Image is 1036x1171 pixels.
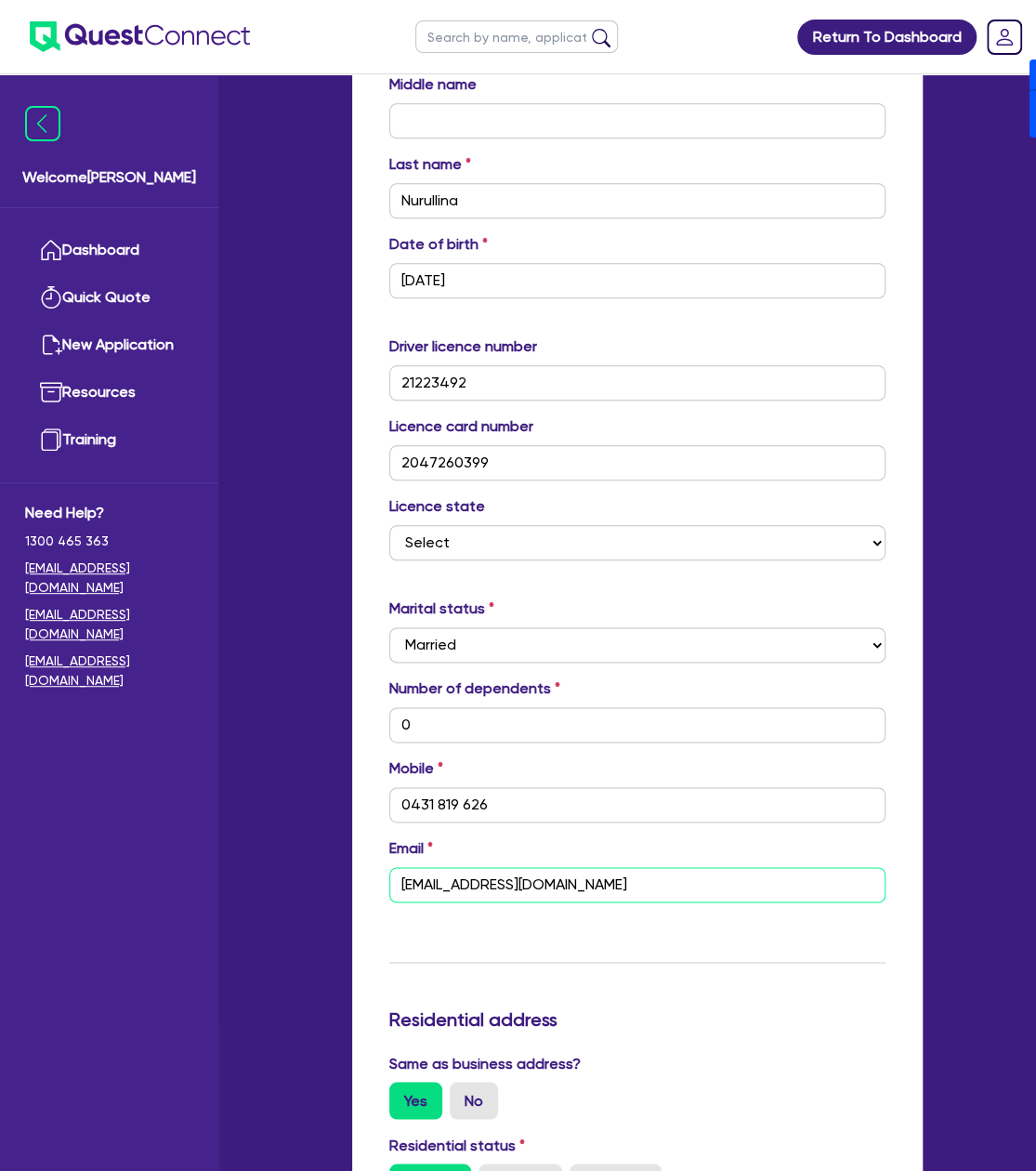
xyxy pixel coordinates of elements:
[389,263,885,298] input: DD / MM / YYYY
[25,605,193,644] a: [EMAIL_ADDRESS][DOMAIN_NAME]
[980,13,1029,61] a: Dropdown toggle
[40,286,62,309] img: quick-quote
[25,106,60,141] img: icon-menu-close
[389,233,488,256] label: Date of birth
[389,598,494,620] label: Marital status
[389,1052,581,1074] label: Same as business address?
[389,495,485,518] label: Licence state
[389,837,433,860] label: Email
[25,227,193,274] a: Dashboard
[389,1082,442,1119] label: Yes
[30,21,250,52] img: quest-connect-logo-blue
[40,334,62,356] img: new-application
[415,20,618,53] input: Search by name, application ID or mobile number...
[25,369,193,416] a: Resources
[25,502,193,524] span: Need Help?
[25,274,193,322] a: Quick Quote
[25,559,193,598] a: [EMAIL_ADDRESS][DOMAIN_NAME]
[389,1134,525,1156] label: Residential status
[25,532,193,551] span: 1300 465 363
[389,336,537,358] label: Driver licence number
[25,651,193,691] a: [EMAIL_ADDRESS][DOMAIN_NAME]
[797,20,977,55] a: Return To Dashboard
[389,153,471,176] label: Last name
[25,416,193,464] a: Training
[389,415,533,438] label: Licence card number
[389,73,477,96] label: Middle name
[389,678,560,700] label: Number of dependents
[40,428,62,451] img: training
[25,322,193,369] a: New Application
[22,166,196,189] span: Welcome [PERSON_NAME]
[389,757,443,780] label: Mobile
[450,1082,498,1119] label: No
[389,1007,885,1030] h3: Residential address
[40,381,62,403] img: resources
